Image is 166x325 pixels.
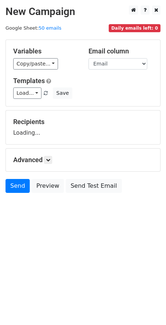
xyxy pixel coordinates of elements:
[39,25,61,31] a: 50 emails
[6,179,30,193] a: Send
[89,47,153,55] h5: Email column
[6,25,61,31] small: Google Sheet:
[66,179,122,193] a: Send Test Email
[13,47,77,55] h5: Variables
[13,77,45,85] a: Templates
[32,179,64,193] a: Preview
[13,118,153,137] div: Loading...
[13,87,41,99] a: Load...
[109,24,160,32] span: Daily emails left: 0
[13,58,58,70] a: Copy/paste...
[109,25,160,31] a: Daily emails left: 0
[13,156,153,164] h5: Advanced
[6,5,160,18] h2: New Campaign
[53,87,72,99] button: Save
[13,118,153,126] h5: Recipients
